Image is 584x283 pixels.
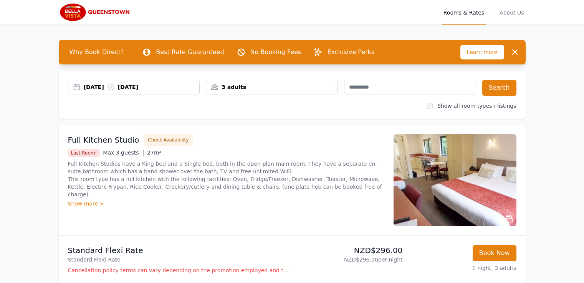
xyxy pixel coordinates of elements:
p: NZD$296.00 [295,245,403,256]
p: Standard Flexi Rate [68,256,289,263]
span: 27m² [147,150,161,156]
span: Learn more [460,45,504,59]
span: Last Room! [68,149,100,157]
button: Book Now [473,245,516,261]
span: Max 3 guests | [103,150,144,156]
div: 3 adults [206,83,337,91]
p: 1 night, 3 adults [409,264,516,272]
h3: Full Kitchen Studio [68,135,139,145]
p: Cancellation policy terms can vary depending on the promotion employed and the time of stay of th... [68,267,289,274]
p: Exclusive Perks [327,48,374,57]
p: Full Kitchen Studios have a King bed and a Single bed, both in the open-plan main room. They have... [68,160,384,198]
div: Show more > [68,200,384,207]
label: Show all room types / listings [437,103,516,109]
span: Why Book Direct? [63,44,130,60]
div: [DATE] [DATE] [84,83,200,91]
p: Standard Flexi Rate [68,245,289,256]
p: NZD$296.00 per night [295,256,403,263]
button: Check Availability [144,134,193,146]
img: Bella Vista Queenstown [59,3,132,21]
p: No Booking Fees [250,48,301,57]
p: Best Rate Guaranteed [156,48,224,57]
button: Search [482,80,516,96]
